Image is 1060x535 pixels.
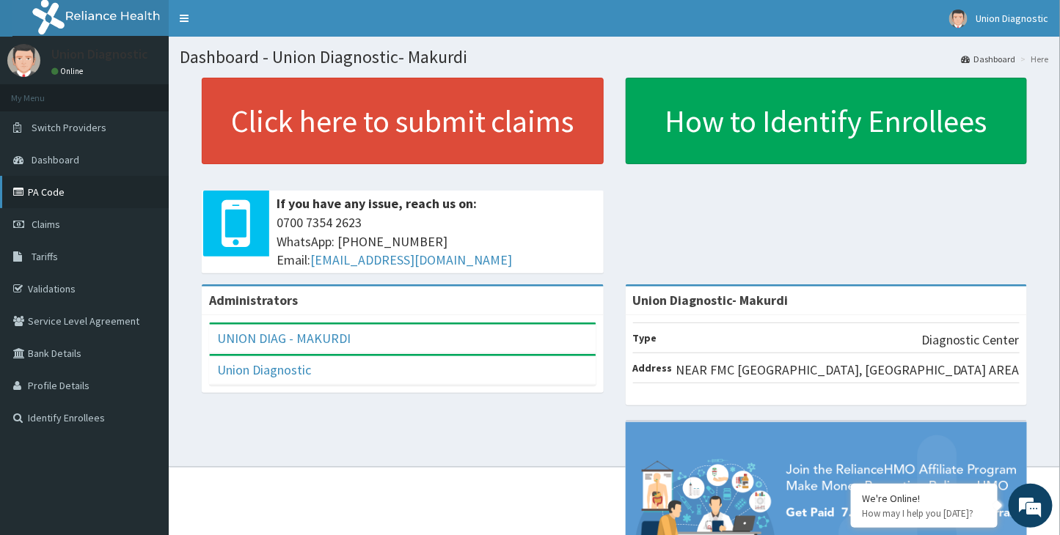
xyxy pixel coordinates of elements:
[7,44,40,77] img: User Image
[277,213,596,270] span: 0700 7354 2623 WhatsApp: [PHONE_NUMBER] Email:
[862,507,987,520] p: How may I help you today?
[32,153,79,166] span: Dashboard
[32,250,58,263] span: Tariffs
[202,78,604,164] a: Click here to submit claims
[209,292,298,309] b: Administrators
[27,73,59,110] img: d_794563401_company_1708531726252_794563401
[921,331,1020,350] p: Diagnostic Center
[976,12,1049,25] span: Union Diagnostic
[1017,53,1049,65] li: Here
[51,66,87,76] a: Online
[633,331,657,344] b: Type
[633,361,673,374] b: Address
[180,48,1049,67] h1: Dashboard - Union Diagnostic- Makurdi
[962,53,1016,65] a: Dashboard
[626,78,1028,164] a: How to Identify Enrollees
[676,361,1020,380] p: NEAR FMC [GEOGRAPHIC_DATA], [GEOGRAPHIC_DATA] AREA
[949,10,968,28] img: User Image
[32,121,106,134] span: Switch Providers
[310,251,512,268] a: [EMAIL_ADDRESS][DOMAIN_NAME]
[7,369,279,421] textarea: Type your message and hit 'Enter'
[217,361,311,378] a: Union Diagnostic
[241,7,276,43] div: Minimize live chat window
[85,169,202,317] span: We're online!
[633,292,789,309] strong: Union Diagnostic- Makurdi
[32,218,60,231] span: Claims
[277,195,477,212] b: If you have any issue, reach us on:
[51,48,148,61] p: Union Diagnostic
[862,492,987,505] div: We're Online!
[76,82,246,101] div: Chat with us now
[217,330,351,347] a: UNION DIAG - MAKURDI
